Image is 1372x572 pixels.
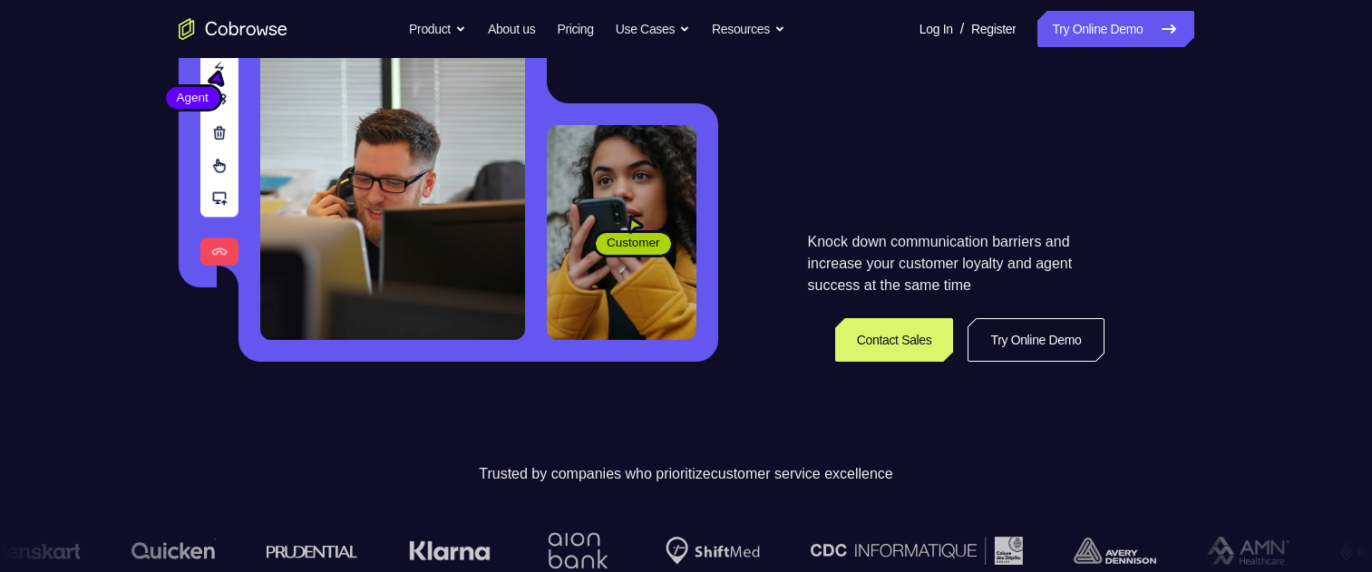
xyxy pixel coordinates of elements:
[557,11,593,47] a: Pricing
[711,466,893,481] span: customer service excellence
[808,231,1104,296] p: Knock down communication barriers and increase your customer loyalty and agent success at the sam...
[665,537,759,565] img: Shiftmed
[1037,11,1193,47] a: Try Online Demo
[971,11,1016,47] a: Register
[712,11,785,47] button: Resources
[835,318,954,362] a: Contact Sales
[166,89,219,107] span: Agent
[260,16,525,340] img: A customer support agent talking on the phone
[920,11,953,47] a: Log In
[1073,538,1155,565] img: avery-dennison
[810,537,1022,565] img: CDC Informatique
[200,16,238,266] img: A series of tools used in co-browsing sessions
[616,11,690,47] button: Use Cases
[409,11,466,47] button: Product
[547,125,696,340] img: A customer holding their phone
[408,540,490,562] img: Klarna
[968,318,1104,362] a: Try Online Demo
[266,544,357,558] img: prudential
[596,234,671,252] span: Customer
[488,11,535,47] a: About us
[179,18,287,40] a: Go to the home page
[960,18,964,40] span: /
